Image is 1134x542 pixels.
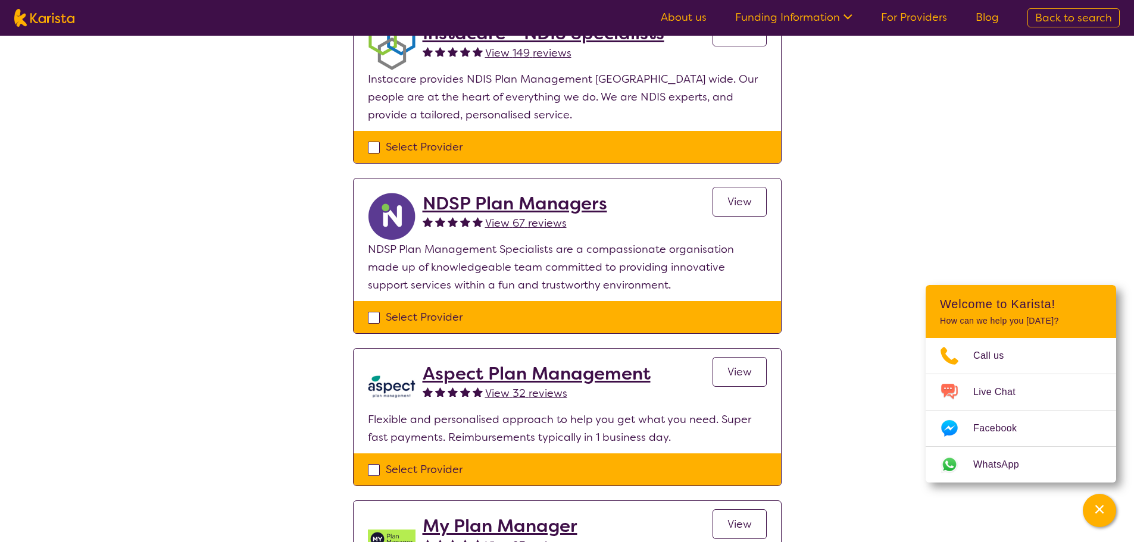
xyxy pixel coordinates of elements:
a: Funding Information [735,10,852,24]
p: Flexible and personalised approach to help you get what you need. Super fast payments. Reimbursem... [368,411,767,446]
p: NDSP Plan Management Specialists are a compassionate organisation made up of knowledgeable team c... [368,240,767,294]
span: View 67 reviews [485,216,567,230]
a: View [713,187,767,217]
img: lkb8hqptqmnl8bp1urdw.png [368,363,416,411]
img: fullstar [460,46,470,57]
img: obkhna0zu27zdd4ubuus.png [368,23,416,70]
span: Back to search [1035,11,1112,25]
a: For Providers [881,10,947,24]
a: Back to search [1027,8,1120,27]
a: View 149 reviews [485,44,571,62]
span: View [727,517,752,531]
img: Karista logo [14,9,74,27]
a: Blog [976,10,999,24]
img: fullstar [448,46,458,57]
img: fullstar [423,387,433,397]
a: Web link opens in a new tab. [926,447,1116,483]
a: Aspect Plan Management [423,363,651,384]
img: fullstar [423,217,433,227]
img: fullstar [448,387,458,397]
img: fullstar [473,387,483,397]
span: View [727,195,752,209]
div: Channel Menu [926,285,1116,483]
button: Channel Menu [1083,494,1116,527]
img: fullstar [435,217,445,227]
span: WhatsApp [973,456,1033,474]
img: fullstar [460,217,470,227]
a: View [713,357,767,387]
a: View 67 reviews [485,214,567,232]
a: View 32 reviews [485,384,567,402]
span: View 149 reviews [485,46,571,60]
a: View [713,509,767,539]
img: fullstar [435,387,445,397]
img: fullstar [473,217,483,227]
span: Live Chat [973,383,1030,401]
a: My Plan Manager [423,515,577,537]
img: fullstar [473,46,483,57]
a: NDSP Plan Managers [423,193,607,214]
img: fullstar [435,46,445,57]
p: How can we help you [DATE]? [940,316,1102,326]
img: fullstar [448,217,458,227]
img: ryxpuxvt8mh1enfatjpo.png [368,193,416,240]
span: View 32 reviews [485,386,567,400]
a: About us [661,10,707,24]
span: Facebook [973,419,1031,437]
span: Call us [973,347,1019,365]
p: Instacare provides NDIS Plan Management [GEOGRAPHIC_DATA] wide. Our people are at the heart of ev... [368,70,767,124]
img: fullstar [423,46,433,57]
ul: Choose channel [926,338,1116,483]
span: View [727,365,752,379]
h2: Welcome to Karista! [940,297,1102,311]
img: fullstar [460,387,470,397]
